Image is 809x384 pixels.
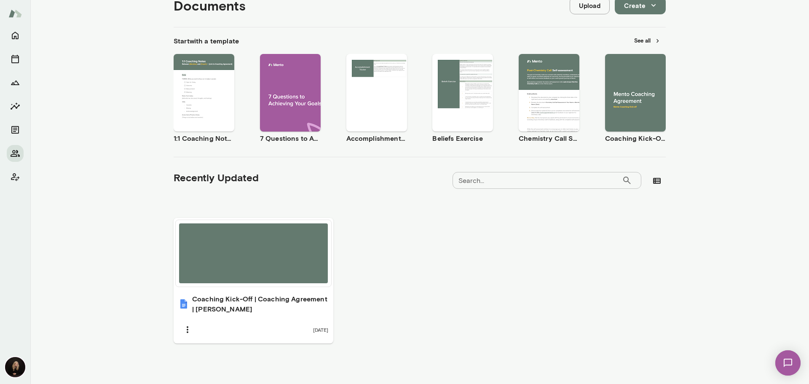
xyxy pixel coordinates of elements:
button: Documents [7,121,24,138]
h6: 1:1 Coaching Notes [174,133,234,143]
h6: 7 Questions to Achieving Your Goals [260,133,321,143]
button: Sessions [7,51,24,67]
h6: Chemistry Call Self-Assessment [Coaches only] [519,133,579,143]
button: Client app [7,169,24,185]
img: Coaching Kick-Off | Coaching Agreement | Jessica [179,299,189,309]
h6: Accomplishment Tracker [346,133,407,143]
button: Members [7,145,24,162]
img: Mento [8,5,22,21]
button: See all [629,34,666,47]
h5: Recently Updated [174,171,259,184]
h6: Coaching Kick-Off | Coaching Agreement | [PERSON_NAME] [192,294,328,314]
h6: Beliefs Exercise [432,133,493,143]
h6: Start with a template [174,36,239,46]
button: Insights [7,98,24,115]
button: Home [7,27,24,44]
img: Carmela Fortin [5,357,25,377]
button: Growth Plan [7,74,24,91]
span: [DATE] [313,326,328,333]
h6: Coaching Kick-Off | Coaching Agreement [605,133,666,143]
